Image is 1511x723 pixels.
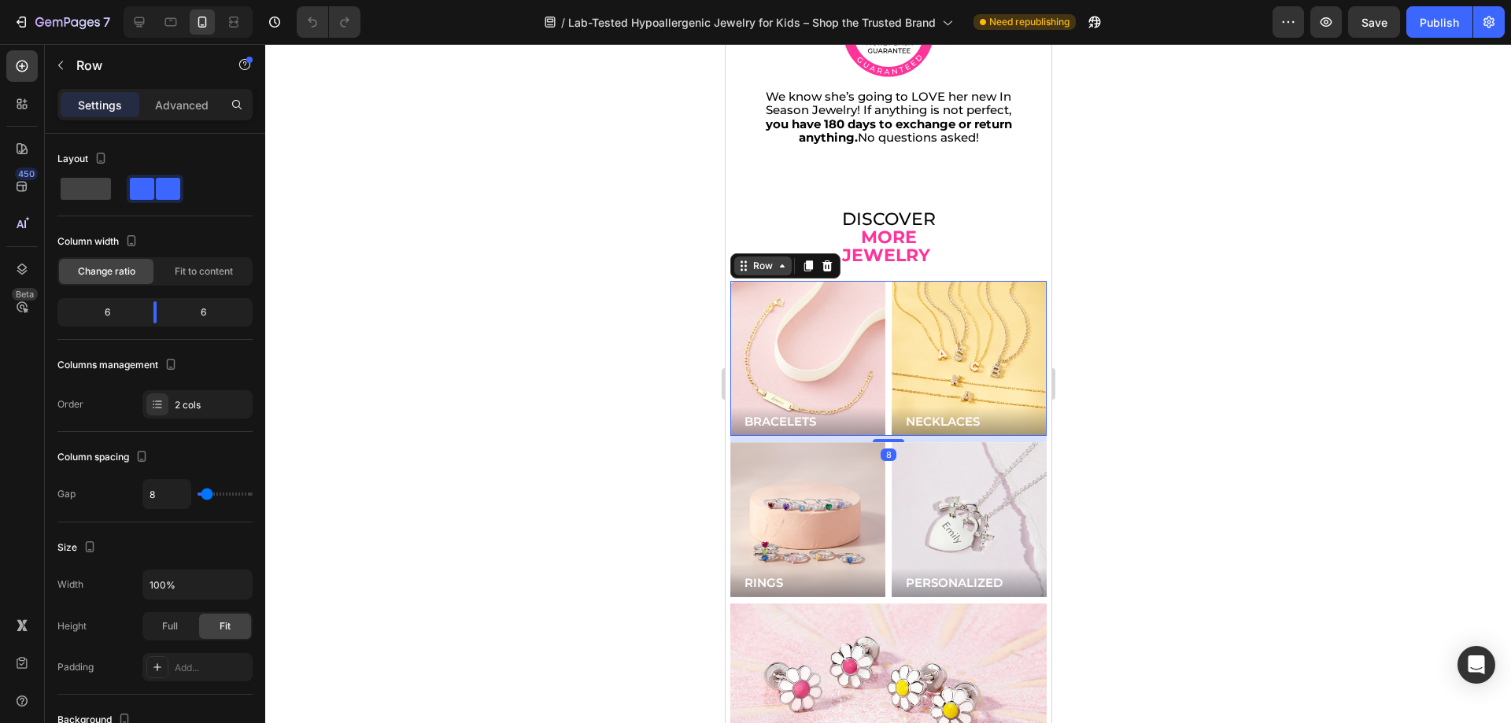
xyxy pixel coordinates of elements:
[220,619,231,633] span: Fit
[78,264,135,279] span: Change ratio
[5,398,160,553] div: Background Image
[561,14,565,31] span: /
[15,168,38,180] div: 450
[180,367,254,388] p: NECKLACES
[1361,16,1387,29] span: Save
[175,398,249,412] div: 2 cols
[1348,6,1400,38] button: Save
[166,524,321,553] button: <p>PERSONALIZED</p>
[57,537,99,559] div: Size
[12,288,38,301] div: Beta
[180,528,277,549] p: PERSONALIZED
[57,487,76,501] div: Gap
[297,6,360,38] div: Undo/Redo
[57,619,87,633] div: Height
[1420,14,1459,31] div: Publish
[169,301,249,323] div: 6
[57,577,83,592] div: Width
[162,619,178,633] span: Full
[78,97,122,113] p: Settings
[57,355,180,376] div: Columns management
[1457,646,1495,684] div: Open Intercom Messenger
[6,6,117,38] button: 7
[19,367,91,388] p: BRACELETS
[5,559,321,723] div: Background Image
[76,56,210,75] p: Row
[143,480,190,508] input: Auto
[568,14,936,31] span: Lab-Tested Hypoallergenic Jewelry for Kids – Shop the Trusted Brand
[57,447,151,468] div: Column spacing
[19,528,57,549] p: RINGS
[57,149,110,170] div: Layout
[57,397,83,411] div: Order
[57,231,141,253] div: Column width
[5,363,160,392] button: <p>BRACELETS</p>
[143,570,252,599] input: Auto
[166,398,321,553] div: Background Image
[1406,6,1472,38] button: Publish
[175,661,249,675] div: Add...
[166,237,321,392] div: Background Image
[726,44,1051,723] iframe: Design area
[989,15,1070,29] span: Need republishing
[155,404,171,417] div: 8
[166,363,321,392] button: <p>NECKLACES</p>
[57,660,94,674] div: Padding
[61,301,141,323] div: 6
[24,215,50,229] div: Row
[5,524,160,553] button: <p>RINGS</p>
[155,97,209,113] p: Advanced
[175,264,233,279] span: Fit to content
[103,13,110,31] p: 7
[5,237,160,392] div: Background Image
